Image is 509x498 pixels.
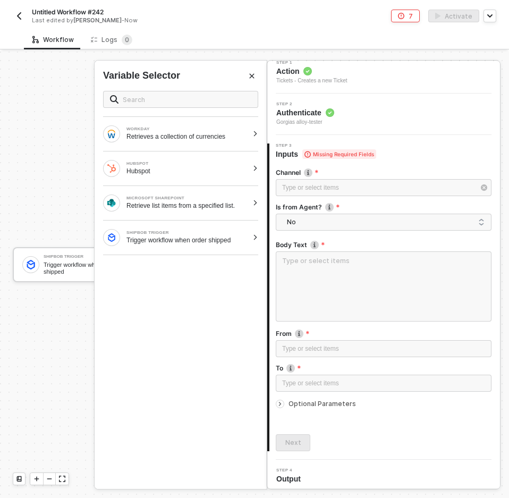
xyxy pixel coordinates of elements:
div: Retrieves a collection of currencies [126,132,248,141]
div: Optional Parameters [276,398,491,410]
span: Step 3 [276,144,376,148]
img: icon-info [304,168,312,177]
span: Step 1 [276,61,347,65]
label: Is from Agent? [276,202,491,212]
div: Trigger workflow when order shipped [126,236,248,244]
span: Step 4 [276,468,305,472]
div: Last edited by - Now [32,16,230,24]
div: WORKDAY [126,127,248,131]
div: SHIPBOB TRIGGER [126,231,248,235]
span: Gorgias alloy-tester [276,118,334,126]
span: icon-play [33,476,40,482]
img: icon-info [325,203,334,212]
label: To [276,364,491,373]
div: Step 3Inputs Missing Required FieldsChannelicon-infoIs from Agent?icon-infoNoBody Texticon-infoFr... [267,144,500,451]
span: icon-expand [59,476,65,482]
img: icon-info [286,364,295,373]
img: search [110,95,118,104]
span: icon-minus [46,476,53,482]
label: Channel [276,168,491,177]
span: Untitled Workflow #242 [32,7,104,16]
div: Tickets - Creates a new Ticket [276,77,347,85]
span: icon-arrow-right-small [277,401,283,407]
img: back [15,12,23,20]
img: icon-info [295,330,303,338]
sup: 0 [122,35,132,45]
div: 7 [409,12,413,21]
div: HUBSPOT [126,162,248,166]
img: Block [107,233,116,242]
img: Block [107,130,116,138]
div: Variable Selector [103,69,180,82]
span: [PERSON_NAME] [73,16,122,24]
img: icon-info [310,241,319,249]
button: Next [276,434,310,451]
span: Output [276,474,305,484]
div: MICROSOFT SHAREPOINT [126,196,248,200]
div: Logs [91,35,132,45]
div: Retrieve list items from a specified list. [126,201,248,210]
div: Workflow [32,36,74,44]
span: Optional Parameters [289,400,356,408]
span: Authenticate [276,107,334,118]
span: Inputs [276,149,376,159]
span: Step 2 [276,102,334,106]
button: activateActivate [428,10,479,22]
div: Hubspot [126,167,248,175]
span: Action [276,66,347,77]
label: From [276,329,491,338]
div: Step 1Action Tickets - Creates a new Ticket [267,61,500,85]
span: Missing Required Fields [302,149,376,159]
button: Close [245,70,258,82]
label: Body Text [276,240,491,249]
input: Search [123,94,251,105]
span: No [287,212,485,232]
div: Step 2Authenticate Gorgias alloy-tester [267,102,500,126]
button: 7 [391,10,420,22]
span: icon-error-page [398,13,404,19]
img: Block [107,164,116,173]
img: Block [107,199,116,207]
button: back [13,10,26,22]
